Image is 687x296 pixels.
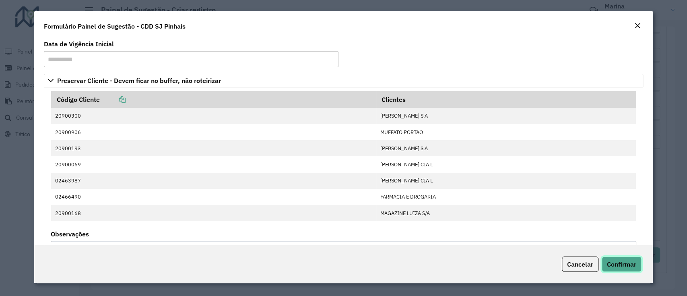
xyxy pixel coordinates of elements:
[44,21,186,31] h4: Formulário Painel de Sugestão - CDD SJ Pinhais
[44,39,114,49] label: Data de Vigência Inicial
[51,91,376,108] th: Código Cliente
[57,77,221,84] span: Preservar Cliente - Devem ficar no buffer, não roteirizar
[51,108,376,124] td: 20900300
[632,21,643,31] button: Close
[51,229,89,239] label: Observações
[376,189,636,205] td: FARMACIA E DROGARIA
[376,124,636,140] td: MUFFATO PORTAO
[51,156,376,172] td: 20900069
[376,91,636,108] th: Clientes
[51,140,376,156] td: 20900193
[634,23,641,29] em: Fechar
[44,74,643,87] a: Preservar Cliente - Devem ficar no buffer, não roteirizar
[51,173,376,189] td: 02463987
[567,260,593,268] span: Cancelar
[51,189,376,205] td: 02466490
[376,156,636,172] td: [PERSON_NAME] CIA L
[51,205,376,221] td: 20900168
[376,140,636,156] td: [PERSON_NAME] S.A
[376,108,636,124] td: [PERSON_NAME] S.A
[376,205,636,221] td: MAGAZINE LUIZA S/A
[51,124,376,140] td: 20900906
[602,257,642,272] button: Confirmar
[562,257,598,272] button: Cancelar
[376,173,636,189] td: [PERSON_NAME] CIA L
[607,260,636,268] span: Confirmar
[100,95,126,103] a: Copiar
